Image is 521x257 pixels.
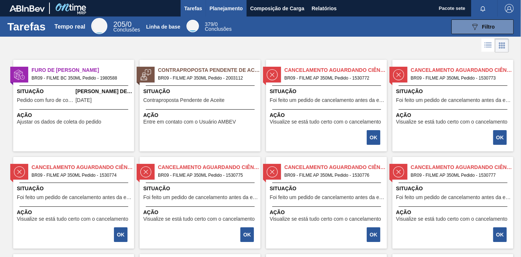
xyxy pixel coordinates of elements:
span: BR09 - FILME AP 350ML Pedido - 2003112 [158,74,255,82]
font: Ação [17,112,32,118]
span: BR09 - FILME AP 350ML Pedido - 1530776 [284,171,381,179]
font: Visualize se está tudo certo com o cancelamento [17,216,128,222]
font: Conclusões [205,26,232,32]
font: BR09 - FILME BC 350ML Pedido - 1980588 [32,76,117,81]
font: Ação [396,112,411,118]
font: Ajustar os dados de coleta do pedido [17,119,101,125]
img: status [14,166,25,177]
font: Visualize se está tudo certo com o cancelamento [396,216,507,222]
font: Ação [17,209,32,215]
div: Linha de base [186,20,199,32]
button: Notificações [471,3,495,14]
div: Completar tarefa: 29750014 [367,227,381,243]
font: Cancelamento aguardando ciência [411,164,516,170]
font: Ação [396,209,411,215]
font: BR09 - FILME AP 350ML Pedido - 1530774 [32,173,117,178]
font: Situação [396,186,423,191]
span: Situação [17,88,74,95]
font: Situação [143,88,170,94]
font: OK [243,232,251,238]
img: status [140,166,151,177]
button: OK [493,130,507,145]
font: Filtro [482,24,495,30]
font: OK [496,135,504,140]
font: 0 [128,20,132,28]
font: Contraproposta Pendente de Aceite [158,67,266,73]
font: OK [370,232,377,238]
button: OK [367,227,380,242]
button: OK [493,227,507,242]
span: Foi feito um pedido de cancelamento antes da etapa de aguardando faturamento [143,195,259,200]
span: Cancelamento aguardando ciência [411,164,513,171]
font: BR09 - FILME AP 350ML Pedido - 1530772 [284,76,369,81]
font: OK [496,232,504,238]
span: Foi feito um pedido de cancelamento antes da etapa de aguardando faturamento [270,98,385,103]
font: Cancelamento aguardando ciência [411,67,516,73]
font: Relatórios [312,5,337,11]
span: Situação [270,88,385,95]
font: Situação [17,88,44,94]
span: Situação [17,185,132,192]
img: status [267,69,278,80]
font: Pedido com furo de coleta [17,97,77,103]
span: Situação [396,185,511,192]
span: 205 [113,20,125,28]
span: Contraproposta Pendente de Aceite [143,98,225,103]
span: Coleta de Dados [75,88,132,95]
span: BR09 - FILME AP 350ML Pedido - 1530777 [411,171,507,179]
font: Cancelamento aguardando ciência [158,164,263,170]
font: BR09 - FILME AP 350ML Pedido - 1530776 [284,173,369,178]
span: Cancelamento aguardando ciência [32,164,134,171]
font: Tarefas [184,5,202,11]
span: Contraproposta Pendente de Aceite [158,66,260,74]
span: BR09 - FILME BC 350ML Pedido - 1980588 [32,74,128,82]
span: 379 [205,21,213,27]
font: Cancelamento aguardando ciência [284,164,389,170]
font: / [126,20,128,28]
div: Visão em Cards [495,38,509,52]
font: [PERSON_NAME] de Dados [75,88,147,94]
font: [DATE] [75,97,92,103]
span: BR09 - FILME AP 350ML Pedido - 1530774 [32,171,128,179]
img: status [140,69,151,80]
font: BR09 - FILME AP 350ML Pedido - 1530777 [411,173,496,178]
font: BR09 - FILME AP 350ML Pedido - 2003112 [158,76,243,81]
span: Furo de Coleta [32,66,134,74]
span: Cancelamento aguardando ciência [284,164,387,171]
font: Tarefas [7,21,46,33]
img: status [393,166,404,177]
font: Foi feito um pedido de cancelamento antes da etapa de aguardando faturamento [143,194,328,200]
font: Situação [270,88,296,94]
font: OK [370,135,377,140]
font: Composição de Carga [250,5,304,11]
span: Foi feito um pedido de cancelamento antes da etapa de aguardando faturamento [270,195,385,200]
font: Conclusões [113,27,140,33]
span: Situação [270,185,385,192]
span: Cancelamento aguardando ciência [284,66,387,74]
img: Sair [505,4,514,13]
div: Linha de base [205,22,232,32]
span: Pedido com furo de coleta [17,98,74,103]
span: Foi feito um pedido de cancelamento antes da etapa de aguardando faturamento [17,195,132,200]
font: Ação [143,112,158,118]
span: Situação [143,185,259,192]
img: status [267,166,278,177]
font: Cancelamento aguardando ciência [284,67,389,73]
font: 0 [215,21,218,27]
img: TNhmsLtSVTkK8tSr43FrP2fwEKptu5GPRR3wAAAABJRU5ErkJggg== [10,5,45,12]
img: status [14,69,25,80]
button: OK [367,130,380,145]
span: BR09 - FILME AP 350ML Pedido - 1530772 [284,74,381,82]
font: Tempo real [55,23,85,30]
font: Foi feito um pedido de cancelamento antes da etapa de aguardando faturamento [17,194,201,200]
font: OK [117,232,125,238]
div: Tempo real [113,21,140,32]
span: Cancelamento aguardando ciência [411,66,513,74]
font: Ação [143,209,158,215]
span: Foi feito um pedido de cancelamento antes da etapa de aguardando faturamento [396,98,511,103]
font: Situação [17,186,44,191]
font: Furo de [PERSON_NAME] [32,67,99,73]
div: Visão em Lista [481,38,495,52]
div: Completar tarefa: 29750015 [494,227,507,243]
font: Foi feito um pedido de cancelamento antes da etapa de aguardando faturamento [270,97,454,103]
